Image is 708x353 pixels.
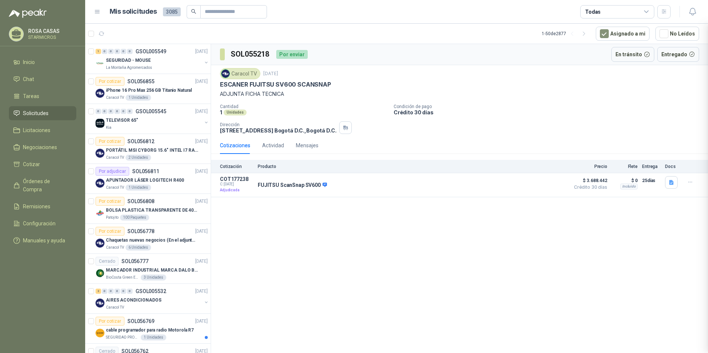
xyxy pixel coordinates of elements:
span: Órdenes de Compra [23,177,69,194]
a: Negociaciones [9,140,76,154]
span: Tareas [23,92,39,100]
a: Licitaciones [9,123,76,137]
span: Licitaciones [23,126,50,134]
span: Solicitudes [23,109,49,117]
p: ROSA CASAS [28,28,74,34]
span: search [191,9,196,14]
a: Manuales y ayuda [9,233,76,248]
div: Todas [585,8,601,16]
a: Chat [9,72,76,86]
h1: Mis solicitudes [110,6,157,17]
img: Logo peakr [9,9,47,18]
span: Inicio [23,58,35,66]
span: Configuración [23,219,56,228]
span: Negociaciones [23,143,57,151]
a: Solicitudes [9,106,76,120]
a: Tareas [9,89,76,103]
p: STARMICROS [28,35,74,40]
a: Cotizar [9,157,76,171]
span: Manuales y ayuda [23,236,65,245]
span: Chat [23,75,34,83]
span: Cotizar [23,160,40,168]
a: Inicio [9,55,76,69]
a: Remisiones [9,199,76,214]
a: Órdenes de Compra [9,174,76,196]
a: Configuración [9,216,76,231]
span: Remisiones [23,202,50,211]
span: 3085 [163,7,181,16]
